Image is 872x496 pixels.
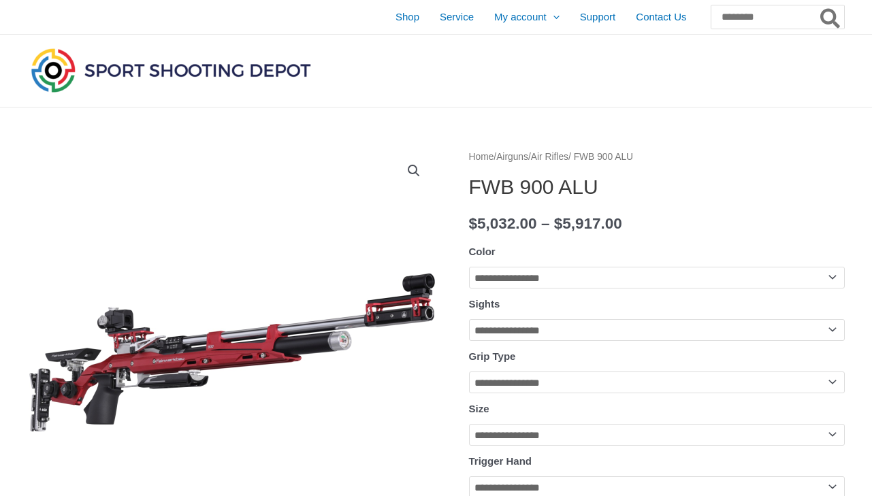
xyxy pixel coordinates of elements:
[531,152,568,162] a: Air Rifles
[469,148,845,166] nav: Breadcrumb
[496,152,528,162] a: Airguns
[818,5,844,29] button: Search
[469,175,845,199] h1: FWB 900 ALU
[28,45,314,95] img: Sport Shooting Depot
[402,159,426,183] a: View full-screen image gallery
[469,298,500,310] label: Sights
[469,350,516,362] label: Grip Type
[469,403,489,414] label: Size
[469,152,494,162] a: Home
[469,215,537,232] bdi: 5,032.00
[554,215,622,232] bdi: 5,917.00
[541,215,550,232] span: –
[469,215,478,232] span: $
[469,246,496,257] label: Color
[469,455,532,467] label: Trigger Hand
[554,215,563,232] span: $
